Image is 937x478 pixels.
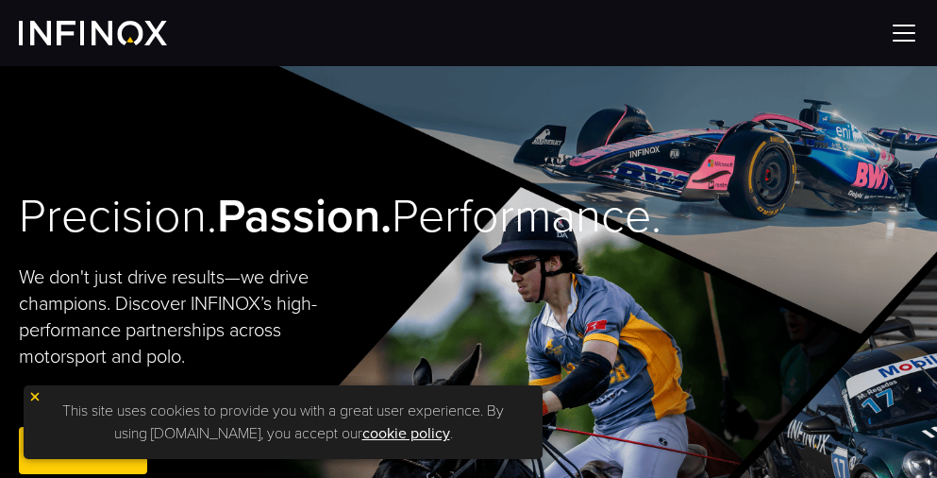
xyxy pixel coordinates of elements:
[362,424,450,443] a: cookie policy
[19,427,147,473] a: REGISTER
[28,390,42,403] img: yellow close icon
[19,188,424,246] h2: Precision. Performance.
[33,395,533,450] p: This site uses cookies to provide you with a great user experience. By using [DOMAIN_NAME], you a...
[19,265,343,370] p: We don't just drive results—we drive champions. Discover INFINOX’s high-performance partnerships ...
[217,188,392,245] strong: Passion.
